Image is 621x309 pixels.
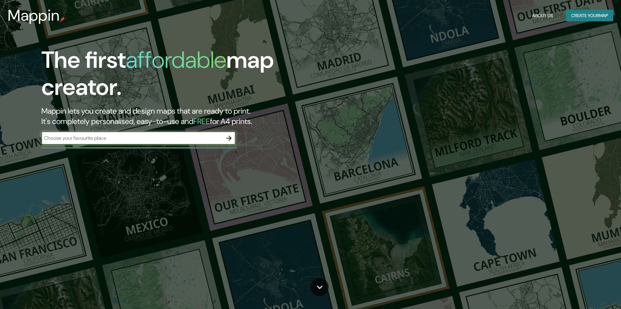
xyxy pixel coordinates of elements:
h1: The first map creator. [41,46,352,106]
h1: affordable [126,45,226,75]
input: Choose your favourite place [41,134,223,142]
h3: Mappin [8,6,60,25]
button: Create yourmap [566,10,613,22]
button: About Us [529,10,556,22]
h5: FREE [193,116,210,126]
h2: Mappin lets you create and design maps that are ready to print. It's completely personalised, eas... [41,106,352,127]
img: mappin-pin [60,17,65,22]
